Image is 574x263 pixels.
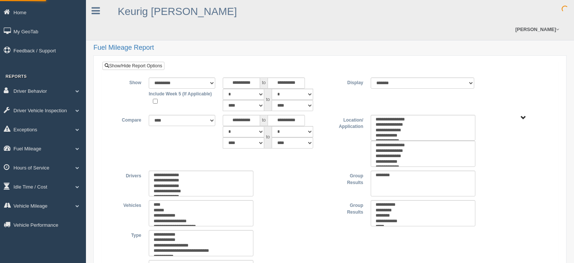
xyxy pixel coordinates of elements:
[330,200,367,215] label: Group Results
[330,115,367,130] label: Location/ Application
[102,62,164,70] a: Show/Hide Report Options
[108,200,145,209] label: Vehicles
[118,6,237,17] a: Keurig [PERSON_NAME]
[330,77,367,86] label: Display
[108,115,145,124] label: Compare
[108,171,145,180] label: Drivers
[108,230,145,239] label: Type
[264,89,272,111] span: to
[264,126,272,149] span: to
[149,89,212,98] label: Include Week 5 (If Applicable)
[260,77,268,89] span: to
[108,77,145,86] label: Show
[330,171,367,186] label: Group Results
[260,115,268,126] span: to
[512,19,563,40] a: [PERSON_NAME]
